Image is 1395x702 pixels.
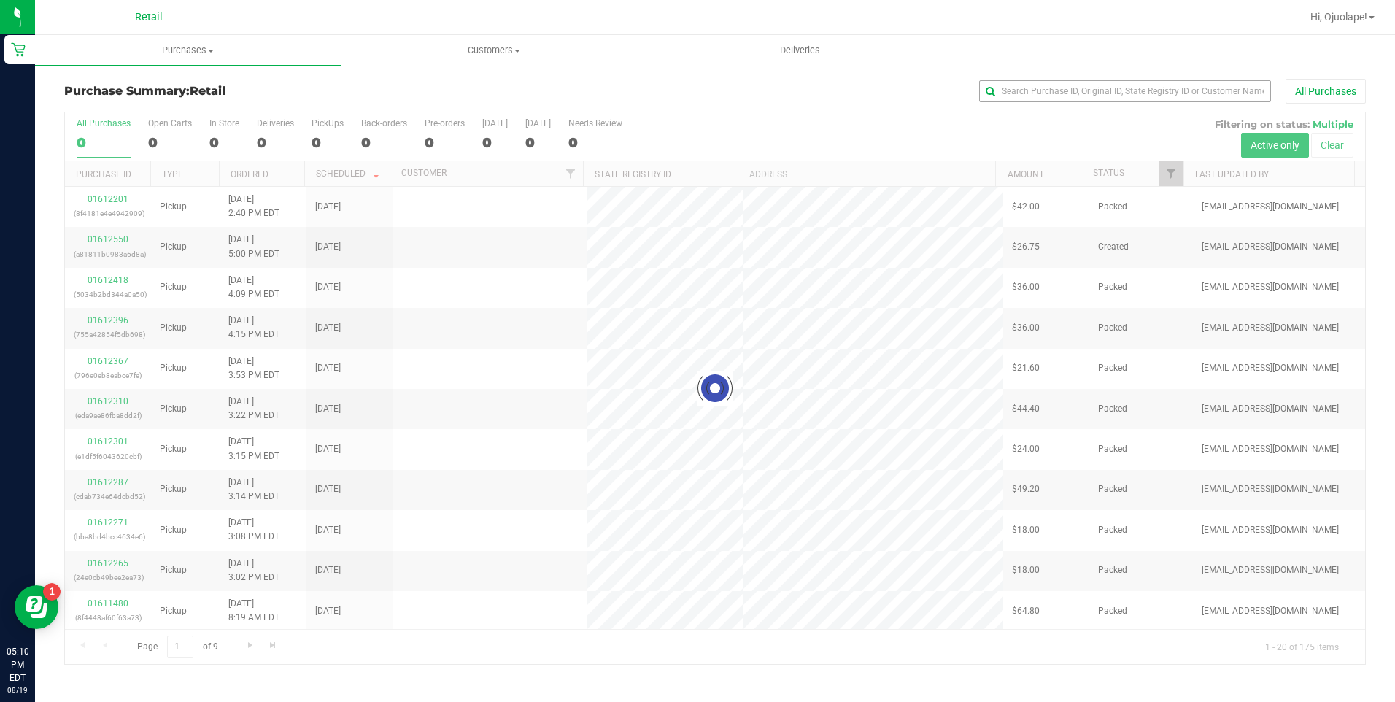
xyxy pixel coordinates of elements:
inline-svg: Retail [11,42,26,57]
span: Purchases [35,44,341,57]
a: Purchases [35,35,341,66]
span: Hi, Ojuolape! [1310,11,1367,23]
a: Deliveries [647,35,953,66]
span: Retail [190,84,225,98]
p: 08/19 [7,684,28,695]
span: Deliveries [760,44,840,57]
span: Customers [341,44,646,57]
a: Customers [341,35,646,66]
button: All Purchases [1286,79,1366,104]
iframe: Resource center [15,585,58,629]
input: Search Purchase ID, Original ID, State Registry ID or Customer Name... [979,80,1271,102]
iframe: Resource center unread badge [43,583,61,601]
p: 05:10 PM EDT [7,645,28,684]
span: Retail [135,11,163,23]
h3: Purchase Summary: [64,85,498,98]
